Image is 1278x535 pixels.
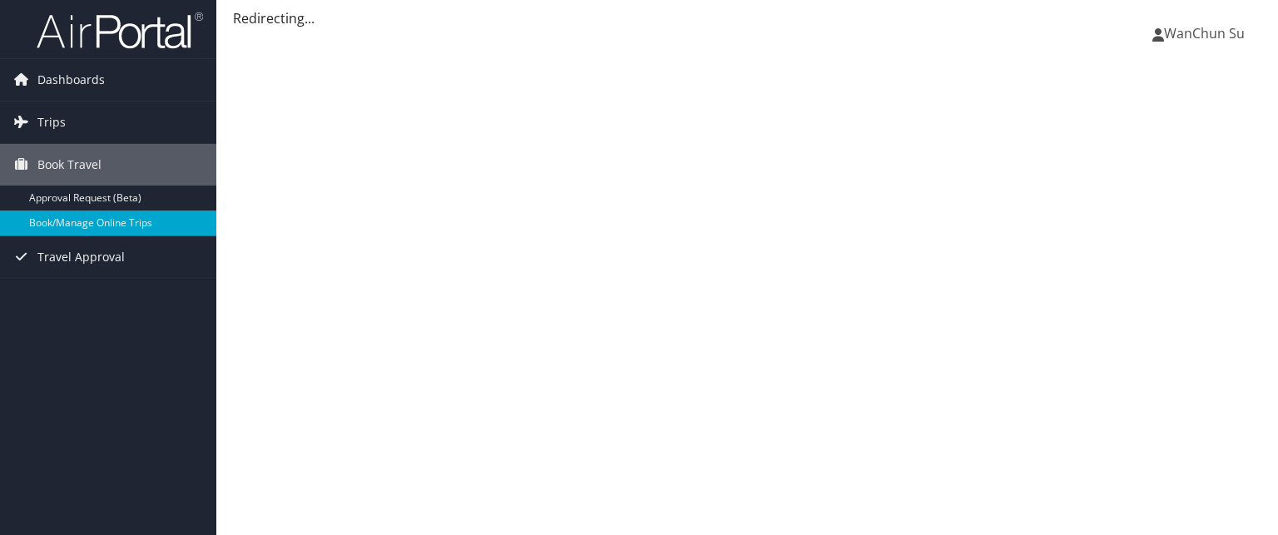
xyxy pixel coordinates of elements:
[37,102,66,143] span: Trips
[37,144,102,186] span: Book Travel
[37,59,105,101] span: Dashboards
[233,8,1261,28] div: Redirecting...
[1152,8,1261,58] a: WanChun Su
[1164,24,1245,42] span: WanChun Su
[37,11,203,50] img: airportal-logo.png
[37,236,125,278] span: Travel Approval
